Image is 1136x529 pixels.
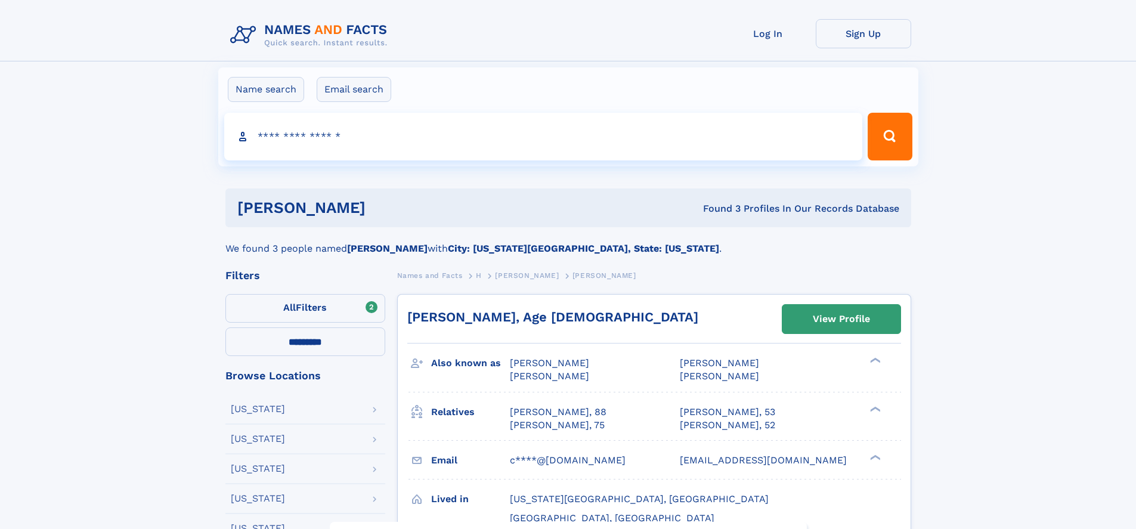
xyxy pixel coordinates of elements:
[534,202,899,215] div: Found 3 Profiles In Our Records Database
[225,294,385,323] label: Filters
[680,454,847,466] span: [EMAIL_ADDRESS][DOMAIN_NAME]
[231,404,285,414] div: [US_STATE]
[431,450,510,471] h3: Email
[407,310,698,324] a: [PERSON_NAME], Age [DEMOGRAPHIC_DATA]
[225,19,397,51] img: Logo Names and Facts
[816,19,911,48] a: Sign Up
[782,305,900,333] a: View Profile
[283,302,296,313] span: All
[510,419,605,432] a: [PERSON_NAME], 75
[397,268,463,283] a: Names and Facts
[867,405,881,413] div: ❯
[476,268,482,283] a: H
[510,357,589,369] span: [PERSON_NAME]
[868,113,912,160] button: Search Button
[867,357,881,364] div: ❯
[510,512,714,524] span: [GEOGRAPHIC_DATA], [GEOGRAPHIC_DATA]
[510,493,769,505] span: [US_STATE][GEOGRAPHIC_DATA], [GEOGRAPHIC_DATA]
[720,19,816,48] a: Log In
[680,406,775,419] a: [PERSON_NAME], 53
[448,243,719,254] b: City: [US_STATE][GEOGRAPHIC_DATA], State: [US_STATE]
[231,494,285,503] div: [US_STATE]
[495,271,559,280] span: [PERSON_NAME]
[572,271,636,280] span: [PERSON_NAME]
[225,227,911,256] div: We found 3 people named with .
[510,370,589,382] span: [PERSON_NAME]
[680,419,775,432] a: [PERSON_NAME], 52
[431,353,510,373] h3: Also known as
[225,370,385,381] div: Browse Locations
[495,268,559,283] a: [PERSON_NAME]
[231,464,285,474] div: [US_STATE]
[224,113,863,160] input: search input
[813,305,870,333] div: View Profile
[225,270,385,281] div: Filters
[228,77,304,102] label: Name search
[317,77,391,102] label: Email search
[431,489,510,509] h3: Lived in
[347,243,428,254] b: [PERSON_NAME]
[680,370,759,382] span: [PERSON_NAME]
[476,271,482,280] span: H
[231,434,285,444] div: [US_STATE]
[867,453,881,461] div: ❯
[237,200,534,215] h1: [PERSON_NAME]
[680,357,759,369] span: [PERSON_NAME]
[431,402,510,422] h3: Relatives
[510,406,606,419] a: [PERSON_NAME], 88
